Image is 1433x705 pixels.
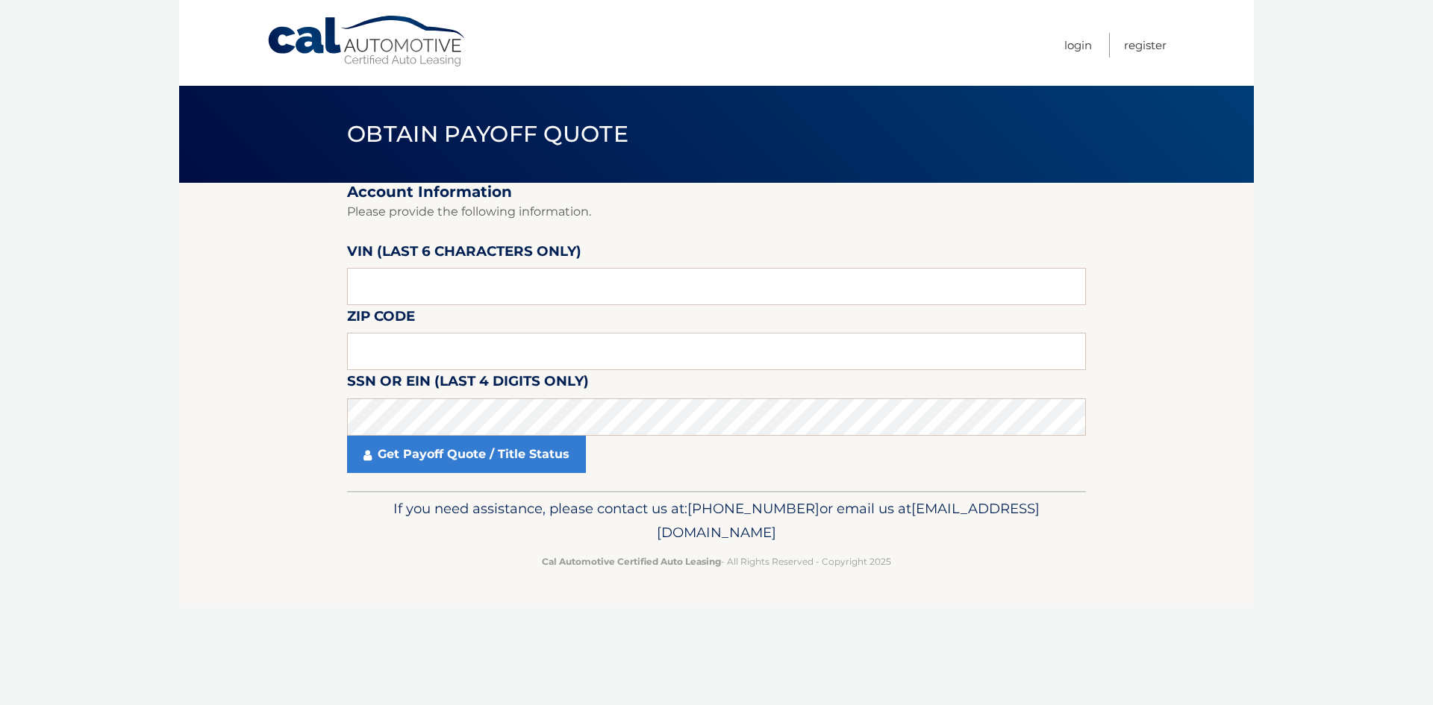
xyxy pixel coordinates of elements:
strong: Cal Automotive Certified Auto Leasing [542,556,721,567]
label: Zip Code [347,305,415,333]
span: [PHONE_NUMBER] [687,500,819,517]
a: Get Payoff Quote / Title Status [347,436,586,473]
label: SSN or EIN (last 4 digits only) [347,370,589,398]
h2: Account Information [347,183,1086,201]
p: If you need assistance, please contact us at: or email us at [357,497,1076,545]
p: Please provide the following information. [347,201,1086,222]
a: Register [1124,33,1167,57]
label: VIN (last 6 characters only) [347,240,581,268]
span: Obtain Payoff Quote [347,120,628,148]
a: Cal Automotive [266,15,468,68]
a: Login [1064,33,1092,57]
p: - All Rights Reserved - Copyright 2025 [357,554,1076,569]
